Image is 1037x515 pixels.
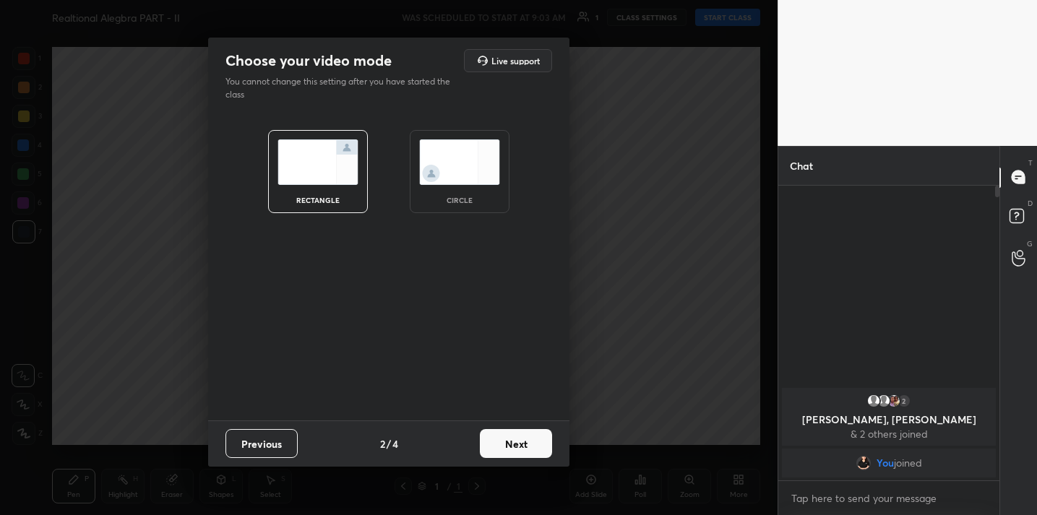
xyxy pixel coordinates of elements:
span: You [877,457,894,469]
h2: Choose your video mode [225,51,392,70]
h4: 4 [392,436,398,451]
h5: Live support [491,56,540,65]
div: circle [431,196,489,204]
p: T [1028,157,1033,168]
img: circleScreenIcon.acc0effb.svg [419,139,500,185]
button: Previous [225,429,298,458]
img: 4a770520920d42f4a83b4b5e06273ada.png [856,456,871,470]
div: 2 [897,394,911,408]
p: D [1028,198,1033,209]
h4: 2 [380,436,385,451]
p: G [1027,238,1033,249]
button: Next [480,429,552,458]
h4: / [387,436,391,451]
img: 96457f693a594835a0ebc07306e2f975.21234473_3 [887,394,901,408]
img: normalScreenIcon.ae25ed63.svg [277,139,358,185]
img: default.png [877,394,891,408]
p: & 2 others joined [791,428,987,440]
img: default.png [866,394,881,408]
p: Chat [778,147,825,185]
p: [PERSON_NAME], [PERSON_NAME] [791,414,987,425]
div: rectangle [289,196,347,204]
div: grid [778,385,999,480]
span: joined [894,457,922,469]
p: You cannot change this setting after you have started the class [225,75,460,101]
